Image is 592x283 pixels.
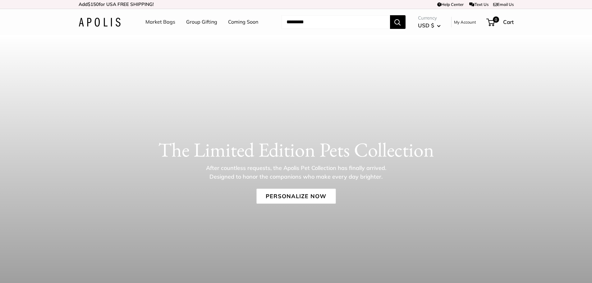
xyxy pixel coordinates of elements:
[493,2,514,7] a: Email Us
[88,1,99,7] span: $150
[195,163,397,181] p: After countless requests, the Apolis Pet Collection has finally arrived. Designed to honor the co...
[437,2,464,7] a: Help Center
[493,16,499,23] span: 0
[256,189,336,203] a: Personalize Now
[418,14,441,22] span: Currency
[145,17,175,27] a: Market Bags
[418,22,434,29] span: USD $
[487,17,514,27] a: 0 Cart
[228,17,258,27] a: Coming Soon
[503,19,514,25] span: Cart
[79,138,514,161] h1: The Limited Edition Pets Collection
[390,15,406,29] button: Search
[469,2,488,7] a: Text Us
[282,15,390,29] input: Search...
[186,17,217,27] a: Group Gifting
[418,21,441,30] button: USD $
[79,18,121,27] img: Apolis
[454,18,476,26] a: My Account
